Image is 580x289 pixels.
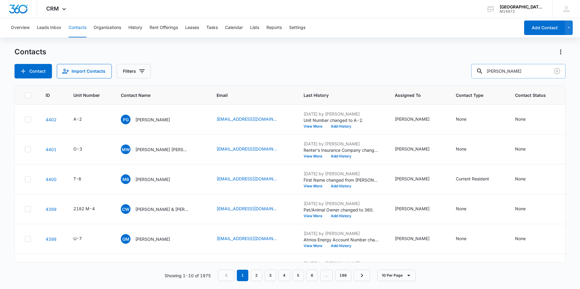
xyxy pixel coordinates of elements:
p: [PERSON_NAME] [135,236,170,242]
button: Import Contacts [57,64,112,78]
span: MW [121,144,130,154]
span: MB [121,174,130,184]
p: [DATE] by [PERSON_NAME] [304,111,379,117]
p: [DATE] by [PERSON_NAME] [304,170,379,177]
button: Add History [327,125,356,128]
p: [PERSON_NAME] [135,176,170,183]
div: Unit Number - A-2 - Select to Edit Field [73,116,93,123]
a: Page 4 [279,270,290,281]
button: Add History [327,184,356,188]
div: Contact Status - None - Select to Edit Field [515,116,536,123]
p: [PERSON_NAME] & [PERSON_NAME] [135,206,190,212]
button: Settings [289,18,305,37]
button: View More [304,154,327,158]
button: Add History [327,244,356,248]
a: Page 5 [292,270,304,281]
div: Unit Number - U-7 - Select to Edit Field [73,235,93,243]
a: Navigate to contact details page for Madisson Weiss Rhianna Richter [46,147,56,152]
span: Last History [304,92,372,98]
div: None [456,235,466,242]
span: Contact Type [456,92,492,98]
div: Contact Name - Cora Wakkinen & Steven Burton - Select to Edit Field [121,204,201,214]
p: [DATE] by [PERSON_NAME] [304,230,379,237]
p: Atmos Energy Account Number changed to 307489550. [304,237,379,243]
button: Add Contact [524,21,565,35]
div: [PERSON_NAME] [395,235,430,242]
div: Assigned To - Mia Villalba - Select to Edit Field [395,176,440,183]
div: Unit Number - 2182 M-4 - Select to Edit Field [73,205,106,213]
span: Email [217,92,280,98]
button: View More [304,244,327,248]
span: Contact Name [121,92,193,98]
p: [DATE] by [PERSON_NAME] [304,200,379,207]
p: Pet/Animal Owner changed to 360. [304,207,379,213]
button: Clear [552,66,562,76]
button: History [128,18,142,37]
div: None [515,146,526,152]
a: [EMAIL_ADDRESS][DOMAIN_NAME] [217,116,277,122]
p: [DATE] by [PERSON_NAME] [304,260,379,266]
p: [DATE] by [PERSON_NAME] [304,141,379,147]
div: None [456,146,466,152]
button: Actions [556,47,565,57]
button: Filters [117,64,151,78]
span: Unit Number [73,92,106,98]
a: Navigate to contact details page for Pete Gonzales [46,117,56,122]
div: Email - mikebest@yahoo.com - Select to Edit Field [217,176,288,183]
button: Contacts [69,18,86,37]
button: 10 Per Page [377,270,416,281]
div: Contact Name - Pete Gonzales - Select to Edit Field [121,115,181,124]
button: Add History [327,154,356,158]
div: [PERSON_NAME] [395,146,430,152]
div: None [515,116,526,122]
div: [PERSON_NAME] [395,176,430,182]
div: [PERSON_NAME] [395,116,430,122]
div: A-2 [73,116,82,122]
p: [PERSON_NAME] [135,116,170,123]
a: [EMAIL_ADDRESS][DOMAIN_NAME] [217,146,277,152]
div: Assigned To - Mia Villalba - Select to Edit Field [395,235,440,243]
span: CRM [46,5,59,12]
div: account name [500,5,544,9]
button: View More [304,184,327,188]
div: Contact Status - None - Select to Edit Field [515,205,536,213]
div: Contact Type - None - Select to Edit Field [456,146,477,153]
div: Assigned To - Mia Villalba - Select to Edit Field [395,146,440,153]
p: Renter's Insurance Company changed to State Farm . [304,147,379,153]
button: Add History [327,214,356,218]
span: PG [121,115,130,124]
p: Showing 1-10 of 1975 [165,272,211,279]
a: Page 3 [265,270,276,281]
div: Unit Number - T-6 - Select to Edit Field [73,176,92,183]
button: Calendar [225,18,243,37]
a: Page 2 [251,270,262,281]
div: account id [500,9,544,14]
div: Contact Name - Madisson Weiss Rhianna Richter - Select to Edit Field [121,144,201,154]
h1: Contacts [14,47,46,56]
span: GM [121,234,130,244]
button: Reports [266,18,282,37]
p: Unit Number changed to A-2. [304,117,379,123]
div: Assigned To - Mia Villalba - Select to Edit Field [395,116,440,123]
div: Contact Type - None - Select to Edit Field [456,116,477,123]
div: None [515,176,526,182]
div: Unit Number - O-3 - Select to Edit Field [73,146,93,153]
button: View More [304,125,327,128]
div: Email - madissonweiss97@gmail.com - Select to Edit Field [217,146,288,153]
div: Assigned To - Aydin Reinking - Select to Edit Field [395,205,440,213]
nav: Pagination [218,270,370,281]
a: [EMAIL_ADDRESS][DOMAIN_NAME] [217,235,277,242]
div: Email - Ganae1014@gmail.com - Select to Edit Field [217,235,288,243]
div: [PERSON_NAME] [395,205,430,212]
button: Organizations [94,18,121,37]
div: T-6 [73,176,81,182]
div: Email - 4babyjs@gmail.com - Select to Edit Field [217,116,288,123]
button: Overview [11,18,30,37]
div: Contact Name - Michael Best - Select to Edit Field [121,174,181,184]
button: Rent Offerings [150,18,178,37]
span: Assigned To [395,92,433,98]
a: Page 6 [306,270,318,281]
button: View More [304,214,327,218]
p: [PERSON_NAME] [PERSON_NAME] [135,146,190,153]
div: Contact Status - None - Select to Edit Field [515,176,536,183]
